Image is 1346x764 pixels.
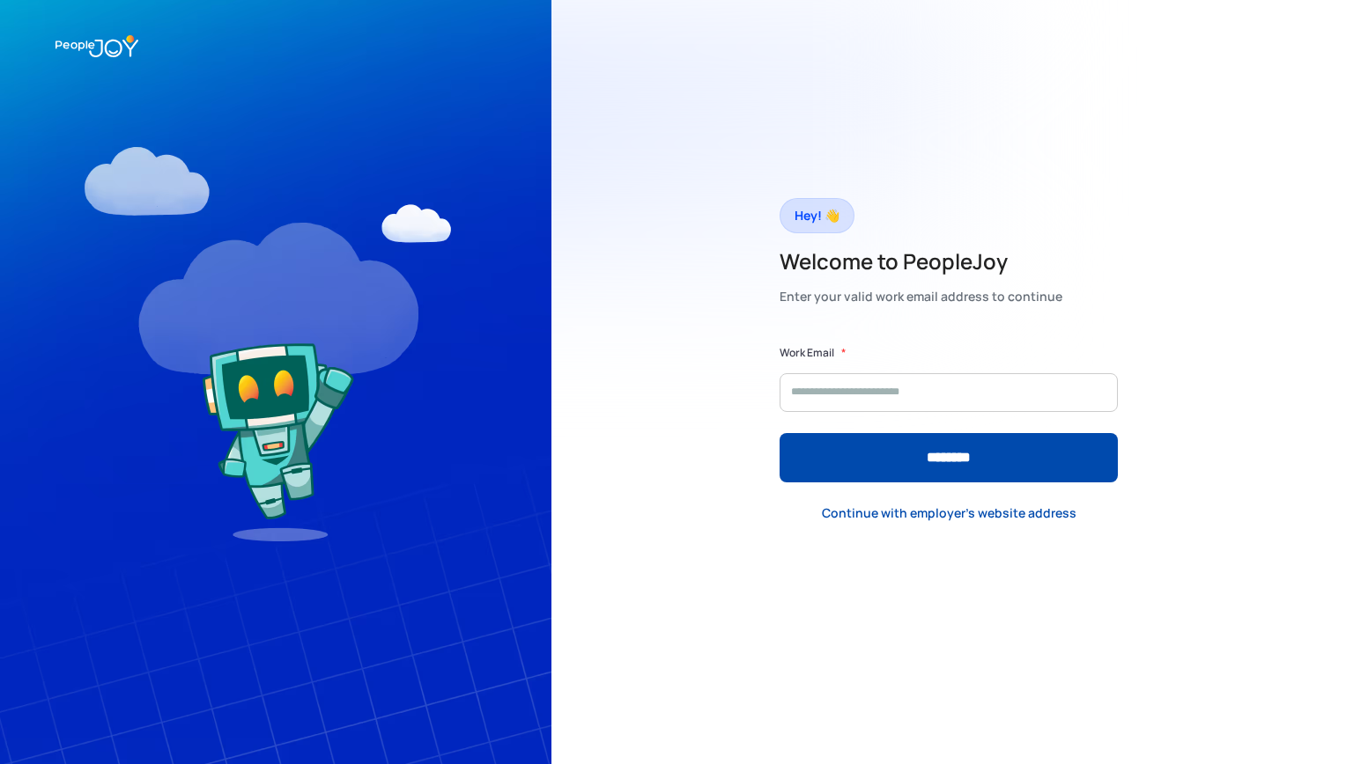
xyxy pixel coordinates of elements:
[808,496,1091,532] a: Continue with employer's website address
[780,247,1062,275] h2: Welcome to PeopleJoy
[780,284,1062,309] div: Enter your valid work email address to continue
[795,203,839,228] div: Hey! 👋
[780,344,834,362] label: Work Email
[780,344,1118,482] form: Form
[822,504,1076,522] div: Continue with employer's website address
